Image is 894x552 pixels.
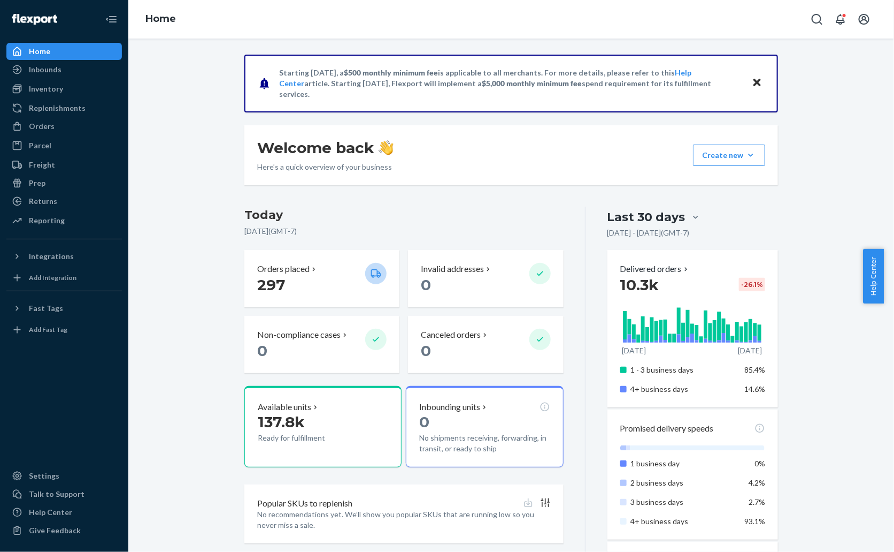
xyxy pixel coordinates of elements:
p: 2 business days [631,478,736,488]
img: Flexport logo [12,14,57,25]
button: Non-compliance cases 0 [244,316,399,373]
div: Inbounds [29,64,61,75]
button: Delivered orders [620,263,690,275]
a: Freight [6,156,122,173]
span: 297 [257,276,285,294]
span: $500 monthly minimum fee [344,68,438,77]
img: hand-wave emoji [379,140,394,155]
a: Settings [6,467,122,485]
div: Returns [29,196,57,207]
div: Prep [29,178,45,188]
button: Open Search Box [806,9,828,30]
span: 137.8k [258,413,305,431]
div: Settings [29,471,59,481]
button: Available units137.8kReady for fulfillment [244,386,402,467]
div: Give Feedback [29,525,81,536]
p: No recommendations yet. We’ll show you popular SKUs that are running low so you never miss a sale. [257,509,551,531]
div: Parcel [29,140,51,151]
span: 0 [257,342,267,360]
h1: Welcome back [257,138,394,157]
a: Orders [6,118,122,135]
div: Talk to Support [29,489,84,500]
a: Talk to Support [6,486,122,503]
div: Add Integration [29,273,76,282]
p: Non-compliance cases [257,329,341,341]
button: Close Navigation [101,9,122,30]
div: Last 30 days [607,209,685,225]
p: Here’s a quick overview of your business [257,162,394,172]
a: Inventory [6,80,122,97]
p: Available units [258,401,311,413]
span: 0 [421,276,431,294]
a: Add Fast Tag [6,321,122,338]
button: Give Feedback [6,522,122,539]
span: 2.7% [749,497,765,506]
button: Integrations [6,248,122,265]
a: Home [6,43,122,60]
span: 4.2% [749,478,765,487]
p: Orders placed [257,263,310,275]
p: [DATE] ( GMT-7 ) [244,226,564,237]
span: 0 [421,342,431,360]
div: Reporting [29,215,65,226]
p: 4+ business days [631,516,736,527]
button: Open account menu [853,9,875,30]
button: Canceled orders 0 [408,316,563,373]
div: Home [29,46,50,57]
button: Fast Tags [6,300,122,317]
button: Inbounding units0No shipments receiving, forwarding, in transit, or ready to ship [406,386,563,467]
p: Inbounding units [419,401,480,413]
span: 93.1% [744,517,765,526]
p: 4+ business days [631,384,736,395]
p: 3 business days [631,497,736,508]
p: [DATE] [622,345,646,356]
div: Inventory [29,84,63,94]
button: Create new [693,145,765,166]
button: Help Center [863,249,884,304]
a: Add Integration [6,269,122,286]
button: Invalid addresses 0 [408,250,563,307]
span: 0 [419,413,429,431]
span: 85.4% [744,365,765,374]
p: Invalid addresses [421,263,484,275]
a: Reporting [6,212,122,229]
div: Help Center [29,507,72,518]
a: Help Center [6,504,122,521]
div: Integrations [29,251,74,262]
p: Popular SKUs to replenish [257,497,352,510]
div: Fast Tags [29,303,63,314]
div: Replenishments [29,103,86,114]
button: Orders placed 297 [244,250,399,307]
h3: Today [244,207,564,224]
p: 1 - 3 business days [631,365,736,375]
span: $5,000 monthly minimum fee [482,79,582,88]
p: Starting [DATE], a is applicable to all merchants. For more details, please refer to this article... [279,67,742,100]
button: Open notifications [830,9,851,30]
p: Canceled orders [421,329,481,341]
button: Close [750,75,764,91]
div: Add Fast Tag [29,325,67,334]
a: Home [145,13,176,25]
span: 10.3k [620,276,659,294]
p: Ready for fulfillment [258,433,357,443]
p: [DATE] [738,345,762,356]
a: Inbounds [6,61,122,78]
a: Parcel [6,137,122,154]
a: Returns [6,193,122,210]
span: 0% [754,459,765,468]
p: Promised delivery speeds [620,422,714,435]
p: [DATE] - [DATE] ( GMT-7 ) [607,228,690,238]
div: Orders [29,121,55,132]
a: Prep [6,175,122,192]
div: Freight [29,160,55,170]
span: 14.6% [744,384,765,394]
ol: breadcrumbs [137,4,184,35]
a: Replenishments [6,100,122,117]
p: No shipments receiving, forwarding, in transit, or ready to ship [419,433,550,454]
p: 1 business day [631,458,736,469]
div: -26.1 % [739,278,765,291]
